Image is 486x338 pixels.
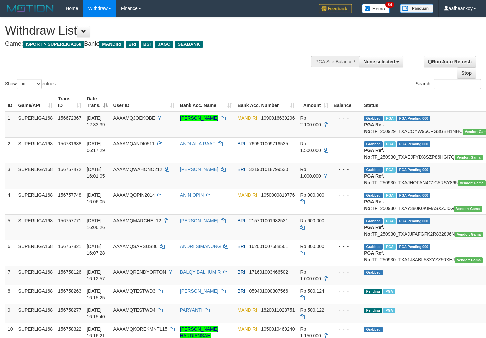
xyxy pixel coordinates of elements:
[397,141,430,147] span: PGA Pending
[300,167,321,179] span: Rp 1.000.000
[110,93,177,112] th: User ID: activate to sort column ascending
[364,116,383,121] span: Grabbed
[87,288,105,300] span: [DATE] 16:15:25
[364,141,383,147] span: Grabbed
[319,4,352,13] img: Feedback.jpg
[364,270,383,275] span: Grabbed
[16,137,56,163] td: SUPERLIGA168
[113,288,155,294] span: AAAAMQTESTWD3
[58,269,81,275] span: 156758126
[5,163,16,189] td: 3
[455,257,483,263] span: Vendor URL: https://trx31.1velocity.biz
[5,3,56,13] img: MOTION_logo.png
[113,244,157,249] span: AAAAMQSARSUS86
[334,288,359,294] div: - - -
[5,24,317,37] h1: Withdraw List
[5,79,56,89] label: Show entries
[364,250,384,262] b: PGA Ref. No:
[237,115,257,121] span: MANDIRI
[16,240,56,266] td: SUPERLIGA168
[334,307,359,313] div: - - -
[364,289,382,294] span: Pending
[87,141,105,153] span: [DATE] 06:17:29
[5,266,16,285] td: 7
[397,218,430,224] span: PGA Pending
[331,93,362,112] th: Balance
[384,116,396,121] span: Marked by aafsengchandara
[249,218,288,223] span: Copy 215701001982531 to clipboard
[297,93,331,112] th: Amount: activate to sort column ascending
[237,307,257,313] span: MANDIRI
[237,244,245,249] span: BRI
[249,288,288,294] span: Copy 059401000307566 to clipboard
[87,115,105,127] span: [DATE] 12:33:39
[16,189,56,214] td: SUPERLIGA168
[424,56,476,67] a: Run Auto-Refresh
[397,167,430,173] span: PGA Pending
[16,304,56,323] td: SUPERLIGA168
[364,218,383,224] span: Grabbed
[364,193,383,198] span: Grabbed
[334,166,359,173] div: - - -
[364,308,382,313] span: Pending
[180,115,218,121] a: [PERSON_NAME]
[249,269,288,275] span: Copy 171601003466502 to clipboard
[5,93,16,112] th: ID
[99,41,124,48] span: MANDIRI
[300,307,324,313] span: Rp 500.122
[113,307,155,313] span: AAAAMQTESTWD4
[16,112,56,138] td: SUPERLIGA168
[16,285,56,304] td: SUPERLIGA168
[383,308,395,313] span: Marked by aafmaleo
[416,79,481,89] label: Search:
[113,192,155,198] span: AAAAMQOPIN2014
[249,141,288,146] span: Copy 769501009716535 to clipboard
[87,269,105,281] span: [DATE] 16:12:57
[58,326,81,332] span: 156758322
[87,307,105,319] span: [DATE] 16:15:40
[261,192,295,198] span: Copy 1050009819776 to clipboard
[141,41,154,48] span: BSI
[400,4,433,13] img: panduan.png
[175,41,203,48] span: SEABANK
[237,167,245,172] span: BRI
[384,218,396,224] span: Marked by aafheankoy
[300,269,321,281] span: Rp 1.000.000
[180,244,221,249] a: ANDRI SIMANUNG
[364,122,384,134] b: PGA Ref. No:
[261,115,295,121] span: Copy 1090016639296 to clipboard
[87,167,105,179] span: [DATE] 16:01:05
[58,218,81,223] span: 156757771
[384,244,396,250] span: Marked by aafheankoy
[180,307,203,313] a: PARYANTI
[113,218,161,223] span: AAAAMQMARCHEL12
[237,141,245,146] span: BRI
[5,41,317,47] h4: Game: Bank:
[300,288,324,294] span: Rp 500.124
[397,193,430,198] span: PGA Pending
[237,326,257,332] span: MANDIRI
[5,214,16,240] td: 5
[5,112,16,138] td: 1
[397,116,430,121] span: PGA Pending
[237,218,245,223] span: BRI
[300,218,324,223] span: Rp 600.000
[126,41,139,48] span: BRI
[383,289,395,294] span: Marked by aafmaleo
[385,2,394,8] span: 34
[334,192,359,198] div: - - -
[16,214,56,240] td: SUPERLIGA168
[364,173,384,185] b: PGA Ref. No:
[363,59,395,64] span: None selected
[5,240,16,266] td: 6
[180,269,221,275] a: BALQY BALHUM R
[249,244,288,249] span: Copy 162001007588501 to clipboard
[87,244,105,256] span: [DATE] 16:07:28
[87,192,105,204] span: [DATE] 16:06:05
[237,288,245,294] span: BRI
[359,56,403,67] button: None selected
[180,167,218,172] a: [PERSON_NAME]
[454,206,482,212] span: Vendor URL: https://trx31.1velocity.biz
[58,141,81,146] span: 156731688
[300,141,321,153] span: Rp 1.500.000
